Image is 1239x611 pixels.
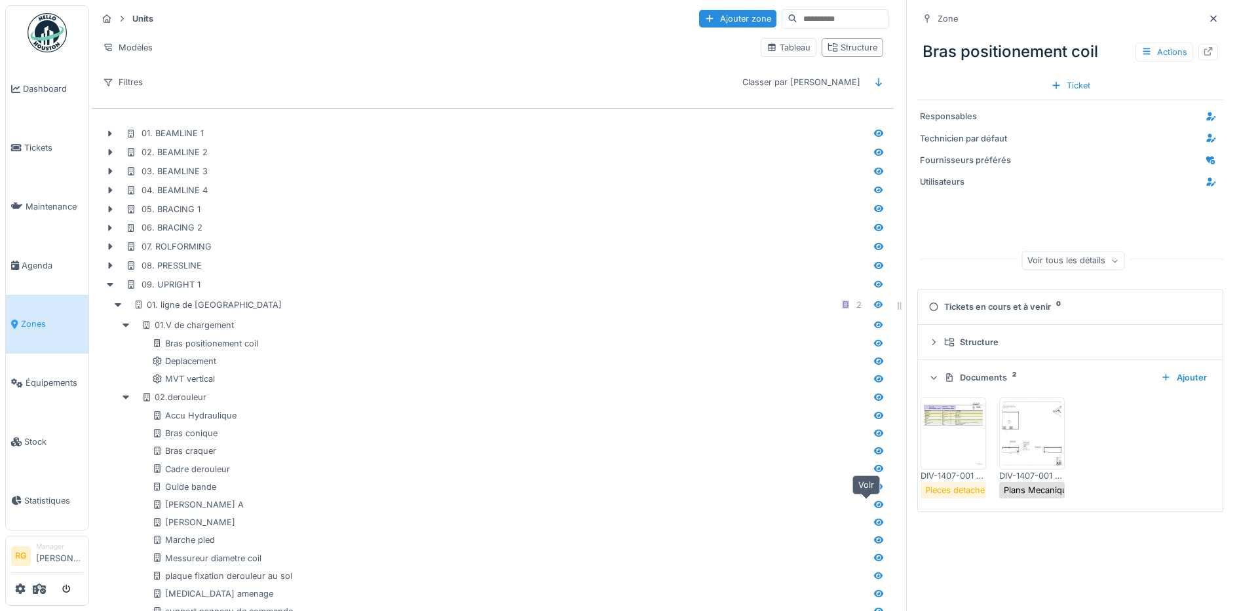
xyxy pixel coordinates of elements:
li: [PERSON_NAME] [36,542,83,570]
div: Structure [828,41,877,54]
div: 2 [856,299,862,311]
img: Badge_color-CXgf-gQk.svg [28,13,67,52]
span: Équipements [26,377,83,389]
div: Voir [852,475,880,494]
div: Tickets en cours et à venir [928,301,1207,313]
div: plaque fixation derouleur au sol [152,570,292,582]
div: 06. BRACING 2 [126,221,202,234]
span: Tickets [24,141,83,154]
summary: Documents2Ajouter [923,365,1217,390]
div: 03. BEAMLINE 3 [126,165,208,177]
a: RG Manager[PERSON_NAME] [11,542,83,573]
div: Documents [944,371,1151,384]
div: [PERSON_NAME] A [152,498,244,511]
div: Fournisseurs préférés [920,154,1018,166]
img: djdnc4kv258a32a1yfgfwffos4nm [924,401,983,466]
div: 09. UPRIGHT 1 [126,278,200,291]
div: Cadre derouleur [152,463,230,475]
a: Zones [6,295,88,354]
div: 01. BEAMLINE 1 [126,127,204,139]
div: 01.V de chargement [142,319,234,331]
div: DIV-1407-001 Frame 98108-E.pdf [999,470,1065,482]
div: Ajouter [1156,369,1212,386]
div: Filtres [97,73,149,92]
div: Manager [36,542,83,551]
div: Messureur diametre coil [152,552,261,565]
div: Zone [938,12,958,25]
div: Ajouter zone [699,10,776,28]
div: Modèles [97,38,159,57]
span: Agenda [22,259,83,272]
div: Responsables [920,110,1018,122]
div: MVT vertical [152,373,215,385]
div: 08. PRESSLINE [126,259,202,272]
div: Plans Mecanique [1004,484,1072,496]
div: Pieces detacher [925,484,988,496]
div: 01. ligne de [GEOGRAPHIC_DATA] [134,299,282,311]
div: Bras positionement coil [152,337,258,350]
div: 04. BEAMLINE 4 [126,184,208,196]
div: Deplacement [152,355,216,367]
div: DIV-1407-001 Frame 98108-BOM.pdf [921,470,986,482]
div: Utilisateurs [920,176,1018,188]
div: 02. BEAMLINE 2 [126,146,208,158]
div: Accu Hydraulique [152,409,237,422]
div: Classer par [PERSON_NAME] [736,73,866,92]
div: Ticket [1046,77,1096,94]
a: Agenda [6,236,88,295]
span: Zones [21,318,83,330]
span: Stock [24,435,83,448]
img: 6fx0t2wjau4nwh5qujligikvcpq5 [1002,401,1061,466]
div: Guide bande [152,481,216,493]
a: Équipements [6,354,88,413]
a: Dashboard [6,60,88,119]
div: [PERSON_NAME] [152,516,235,528]
div: 05. BRACING 1 [126,203,200,215]
span: Statistiques [24,494,83,507]
div: 07. ROLFORMING [126,240,212,253]
div: Technicien par défaut [920,132,1018,145]
div: 02.derouleur [142,391,206,403]
li: RG [11,546,31,566]
div: Bras craquer [152,445,216,457]
div: Structure [944,336,1207,348]
span: Maintenance [26,200,83,213]
summary: Tickets en cours et à venir0 [923,295,1217,319]
div: Voir tous les détails [1021,251,1124,270]
span: Dashboard [23,83,83,95]
div: Bras positionement coil [917,35,1223,69]
div: Actions [1135,43,1193,62]
strong: Units [127,12,159,25]
a: Stock [6,413,88,472]
div: Bras conique [152,427,218,439]
summary: Structure [923,330,1217,354]
div: Marche pied [152,534,215,546]
div: Tableau [767,41,810,54]
a: Statistiques [6,471,88,530]
div: [MEDICAL_DATA] amenage [152,587,273,600]
a: Tickets [6,119,88,177]
a: Maintenance [6,177,88,236]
